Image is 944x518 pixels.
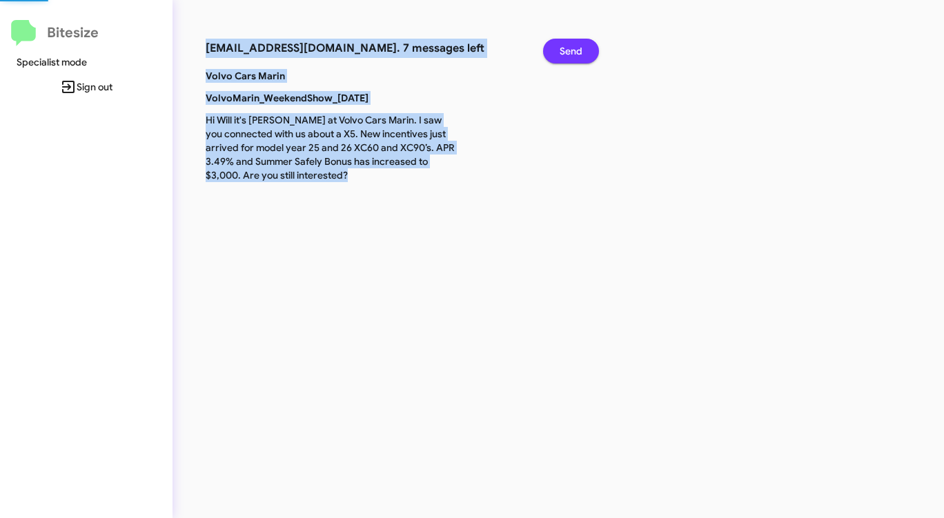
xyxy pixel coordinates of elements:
[206,39,522,58] h3: [EMAIL_ADDRESS][DOMAIN_NAME]. 7 messages left
[11,20,99,46] a: Bitesize
[206,92,368,104] b: VolvoMarin_WeekendShow_[DATE]
[206,70,285,82] b: Volvo Cars Marin
[11,74,161,99] span: Sign out
[560,39,582,63] span: Send
[195,113,465,182] p: Hi Will it's [PERSON_NAME] at Volvo Cars Marin. I saw you connected with us about a X5. New incen...
[543,39,599,63] button: Send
